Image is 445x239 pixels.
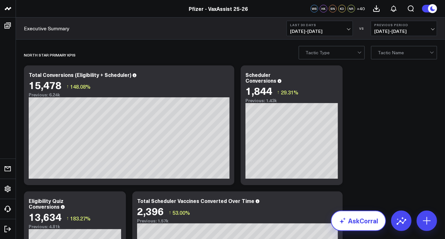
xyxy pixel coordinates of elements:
[70,215,91,222] span: 183.27%
[66,214,69,222] span: ↑
[245,85,272,96] div: 1,844
[29,79,62,91] div: 15,478
[356,26,368,30] div: VS
[329,5,337,12] div: SN
[70,83,91,90] span: 148.08%
[169,208,171,217] span: ↑
[320,5,327,12] div: HK
[137,205,164,217] div: 2,396
[29,71,131,78] div: Total Conversions (Eligibility + Scheduler)
[29,92,230,97] div: Previous: 6.24k
[245,71,276,84] div: Scheduler Conversions
[29,211,62,222] div: 13,634
[310,5,318,12] div: WS
[172,209,190,216] span: 53.00%
[357,6,365,11] span: + 40
[290,29,349,34] span: [DATE] - [DATE]
[374,23,434,27] b: Previous Period
[331,211,386,231] a: AskCorral
[287,21,353,36] button: Last 30 Days[DATE]-[DATE]
[29,224,121,229] div: Previous: 4.81k
[137,218,338,223] div: Previous: 1.57k
[66,82,69,91] span: ↑
[357,5,365,12] button: +40
[347,5,355,12] div: NR
[371,21,437,36] button: Previous Period[DATE]-[DATE]
[24,25,69,32] a: Executive Summary
[245,98,338,103] div: Previous: 1.43k
[374,29,434,34] span: [DATE] - [DATE]
[281,89,298,96] span: 29.31%
[29,197,63,210] div: Eligibility Quiz Conversions
[290,23,349,27] b: Last 30 Days
[338,5,346,12] div: KD
[137,197,254,204] div: Total Scheduler Vaccines Converted Over Time
[189,5,248,12] a: Pfizer - VaxAssist 25-26
[24,48,76,62] div: North Star Primary KPIs
[277,88,280,96] span: ↑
